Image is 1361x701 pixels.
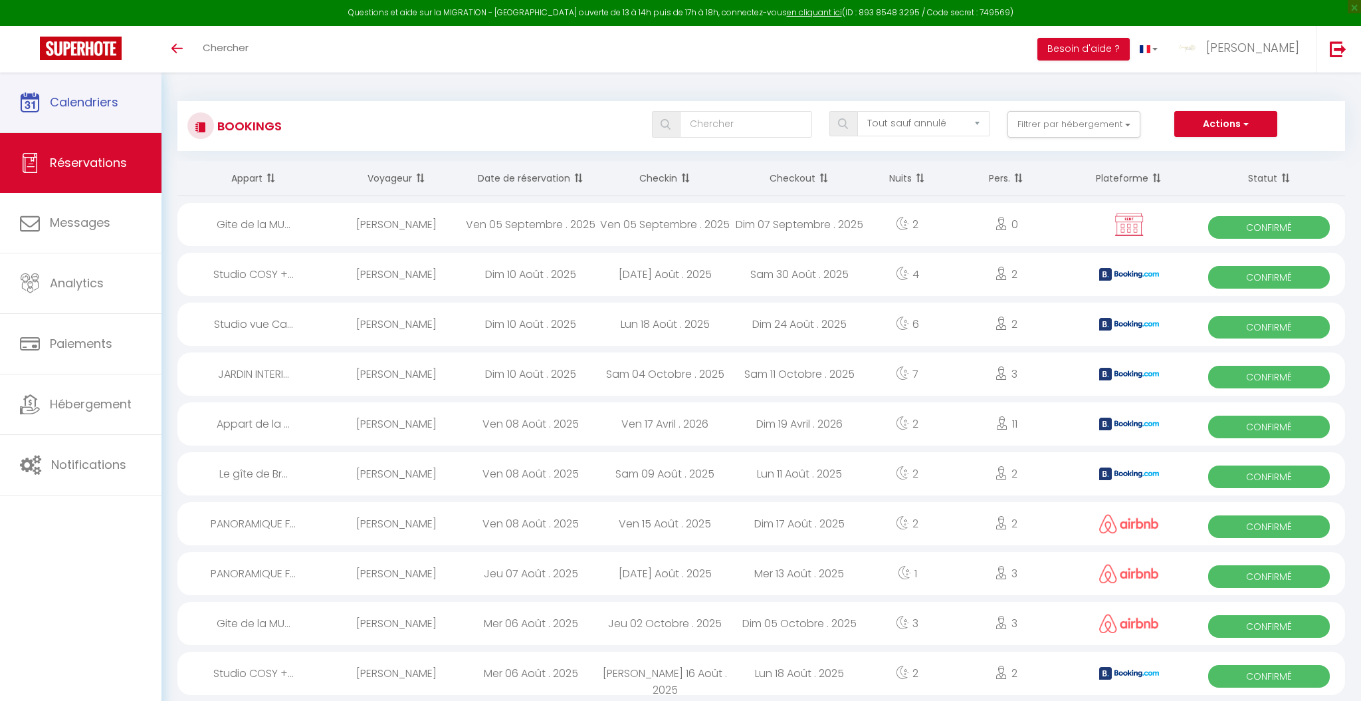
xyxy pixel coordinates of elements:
[680,111,813,138] input: Chercher
[1037,38,1130,61] button: Besoin d'aide ?
[214,111,282,141] h3: Bookings
[1168,26,1316,72] a: ... [PERSON_NAME]
[1178,38,1198,58] img: ...
[40,37,122,60] img: Super Booking
[193,26,259,72] a: Chercher
[598,161,732,196] th: Sort by checkin
[948,161,1065,196] th: Sort by people
[787,7,842,18] a: en cliquant ici
[329,161,463,196] th: Sort by guest
[1330,41,1346,57] img: logout
[50,94,118,110] span: Calendriers
[50,396,132,412] span: Hébergement
[50,214,110,231] span: Messages
[732,161,867,196] th: Sort by checkout
[1065,161,1193,196] th: Sort by channel
[50,275,104,291] span: Analytics
[1194,161,1345,196] th: Sort by status
[867,161,948,196] th: Sort by nights
[1206,39,1299,56] span: [PERSON_NAME]
[50,154,127,171] span: Réservations
[1007,111,1140,138] button: Filtrer par hébergement
[1174,111,1277,138] button: Actions
[177,161,329,196] th: Sort by rentals
[203,41,249,55] span: Chercher
[51,456,126,473] span: Notifications
[463,161,597,196] th: Sort by booking date
[50,335,112,352] span: Paiements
